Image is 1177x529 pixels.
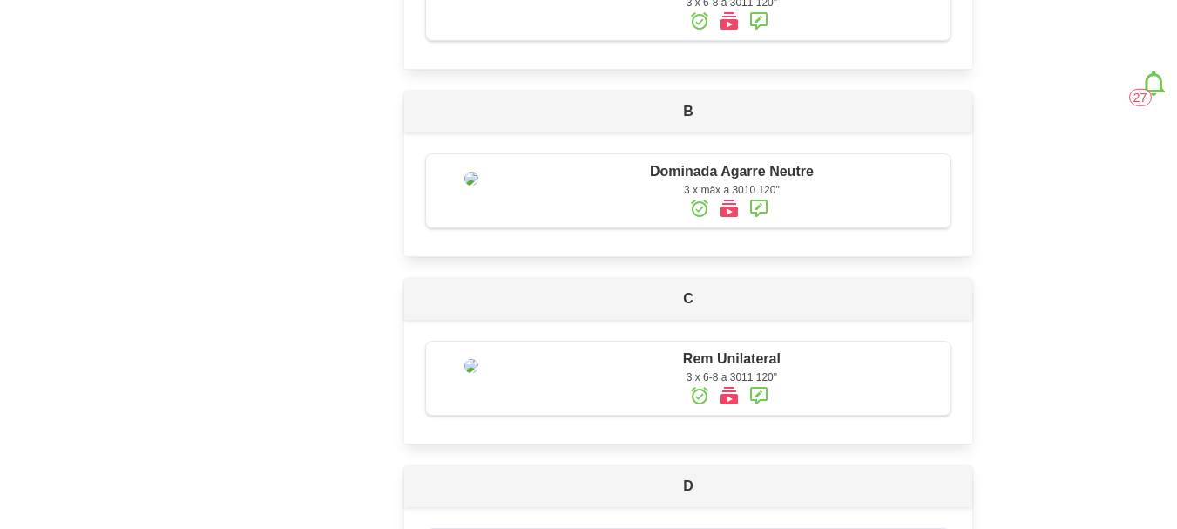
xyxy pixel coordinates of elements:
p: D [404,465,972,507]
img: 8ea60705-12ae-42e8-83e1-4ba62b1261d5%2Factivities%2F1223-rem-unilateral-jpg.jpg [464,359,478,373]
p: B [404,91,972,132]
img: 8ea60705-12ae-42e8-83e1-4ba62b1261d5%2Factivities%2F72709-dominada-neutre-jpg.jpg [464,172,478,186]
div: 3 x 6-8 a 3011 120" [522,370,942,385]
div: 3 x màx a 3010 120" [522,182,942,198]
p: C [404,278,972,320]
span: Dominada Agarre Neutre [650,164,814,179]
span: Rem Unilateral [683,351,781,366]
